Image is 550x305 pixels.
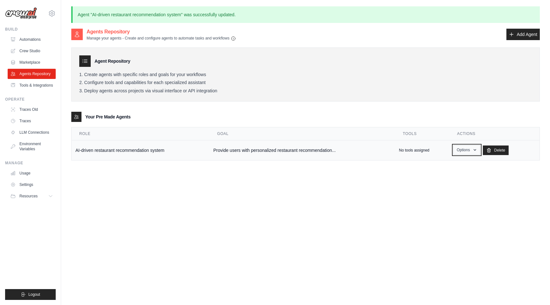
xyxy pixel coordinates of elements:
[79,72,532,78] li: Create agents with specific roles and goals for your workflows
[8,180,56,190] a: Settings
[395,127,450,140] th: Tools
[506,29,540,40] a: Add Agent
[5,289,56,300] button: Logout
[28,292,40,297] span: Logout
[8,104,56,115] a: Traces Old
[209,127,395,140] th: Goal
[8,80,56,90] a: Tools & Integrations
[87,28,236,36] h2: Agents Repository
[87,36,236,41] p: Manage your agents - Create and configure agents to automate tasks and workflows
[8,139,56,154] a: Environment Variables
[209,140,395,160] td: Provide users with personalized restaurant recommendation...
[79,80,532,86] li: Configure tools and capabilities for each specialized assistant
[453,145,480,155] button: Options
[19,194,38,199] span: Resources
[5,97,56,102] div: Operate
[85,114,130,120] h3: Your Pre Made Agents
[399,148,429,153] p: No tools assigned
[8,34,56,45] a: Automations
[72,127,209,140] th: Role
[72,140,209,160] td: AI-driven restaurant recommendation system
[5,160,56,166] div: Manage
[8,127,56,138] a: LLM Connections
[483,145,509,155] a: Delete
[8,69,56,79] a: Agents Repository
[95,58,130,64] h3: Agent Repository
[5,7,37,19] img: Logo
[5,27,56,32] div: Build
[8,116,56,126] a: Traces
[79,88,532,94] li: Deploy agents across projects via visual interface or API integration
[8,57,56,67] a: Marketplace
[71,6,540,23] p: Agent "AI-driven restaurant recommendation system" was successfully updated.
[8,46,56,56] a: Crew Studio
[8,168,56,178] a: Usage
[8,191,56,201] button: Resources
[449,127,539,140] th: Actions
